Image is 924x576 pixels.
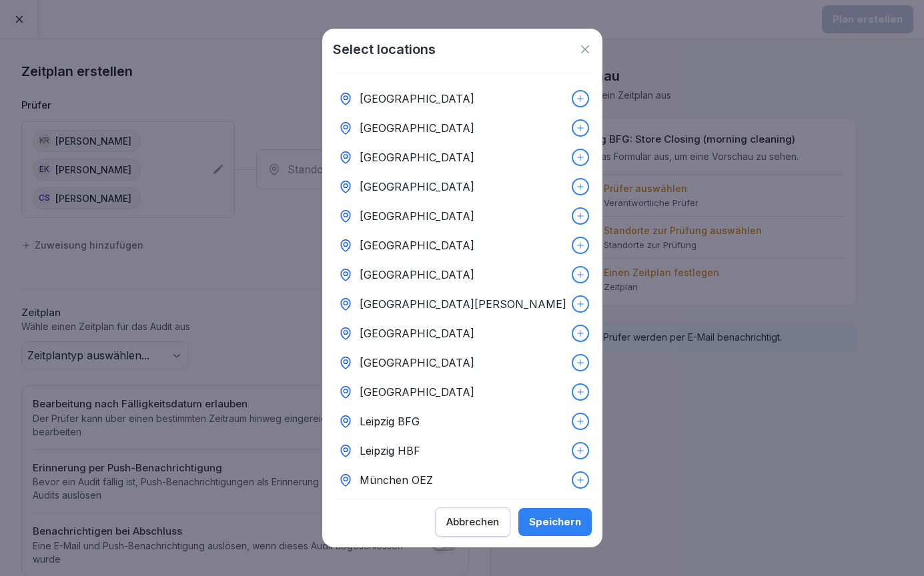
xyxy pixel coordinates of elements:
div: Abbrechen [446,515,499,529]
p: Leipzig BFG [360,413,420,429]
p: [GEOGRAPHIC_DATA] [360,267,474,283]
h1: Select locations [333,39,436,59]
p: [GEOGRAPHIC_DATA] [360,325,474,341]
div: Speichern [529,515,581,529]
button: Speichern [518,508,592,536]
p: [GEOGRAPHIC_DATA][PERSON_NAME] [360,296,566,312]
p: [GEOGRAPHIC_DATA] [360,120,474,136]
p: [GEOGRAPHIC_DATA] [360,237,474,253]
p: [GEOGRAPHIC_DATA] [360,355,474,371]
p: [GEOGRAPHIC_DATA] [360,149,474,165]
p: Leipzig HBF [360,443,420,459]
p: [GEOGRAPHIC_DATA] [360,208,474,224]
p: [GEOGRAPHIC_DATA] [360,91,474,107]
p: [GEOGRAPHIC_DATA] [360,179,474,195]
p: München OEZ [360,472,433,488]
p: [GEOGRAPHIC_DATA] [360,384,474,400]
button: Abbrechen [435,507,510,537]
